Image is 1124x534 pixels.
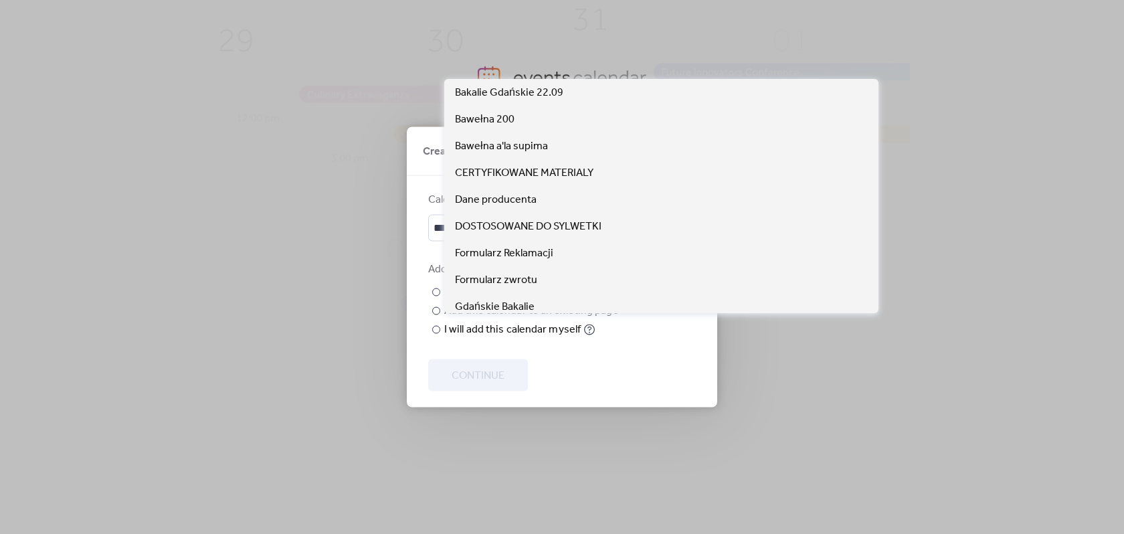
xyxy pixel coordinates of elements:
[455,192,537,208] span: Dane producenta
[455,299,535,315] span: Gdańskie Bakalie
[455,272,537,288] span: Formularz zwrotu
[423,144,522,160] span: Create your calendar
[455,139,548,155] span: Bawełna a'la supima
[455,246,553,262] span: Formularz Reklamacji
[428,192,681,208] div: Calendar name
[455,112,514,128] span: Bawełna 200
[444,322,581,338] div: I will add this calendar myself
[455,165,593,181] span: CERTYFIKOWANE MATERIALY
[455,85,563,101] span: Bakalie Gdańskie 22.09
[428,262,693,278] div: Add calendar to your site
[455,219,601,235] span: DOSTOSOWANE DO SYLWETKI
